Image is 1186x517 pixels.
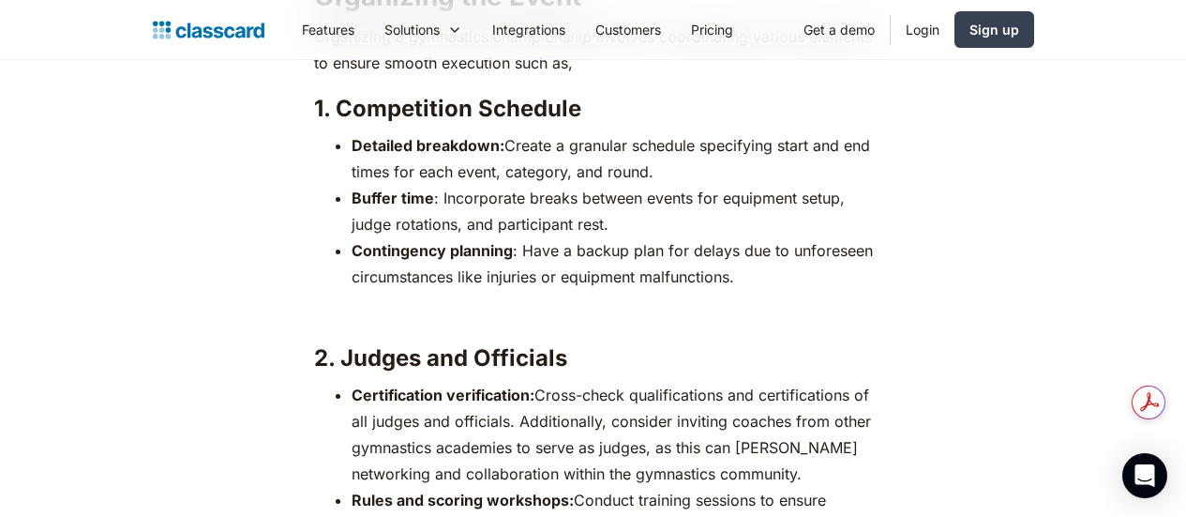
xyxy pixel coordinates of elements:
[352,382,873,487] li: Cross-check qualifications and certifications of all judges and officials. Additionally, consider...
[352,189,434,207] strong: Buffer time
[352,132,873,185] li: Create a granular schedule specifying start and end times for each event, category, and round.
[314,299,873,326] p: ‍
[676,8,748,51] a: Pricing
[287,8,369,51] a: Features
[153,17,264,43] a: home
[969,20,1019,39] div: Sign up
[352,237,873,290] li: : Have a backup plan for delays due to unforeseen circumstances like injuries or equipment malfun...
[788,8,890,51] a: Get a demo
[891,8,954,51] a: Login
[1122,453,1167,498] div: Open Intercom Messenger
[580,8,676,51] a: Customers
[352,241,513,260] strong: Contingency planning
[384,20,440,39] div: Solutions
[314,95,873,123] h3: 1. Competition Schedule
[352,386,534,404] strong: Certification verification:
[314,344,873,373] h3: 2. Judges and Officials
[954,11,1034,48] a: Sign up
[352,136,504,155] strong: Detailed breakdown:
[352,185,873,237] li: : Incorporate breaks between events for equipment setup, judge rotations, and participant rest.
[477,8,580,51] a: Integrations
[352,491,574,509] strong: Rules and scoring workshops:
[369,8,477,51] div: Solutions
